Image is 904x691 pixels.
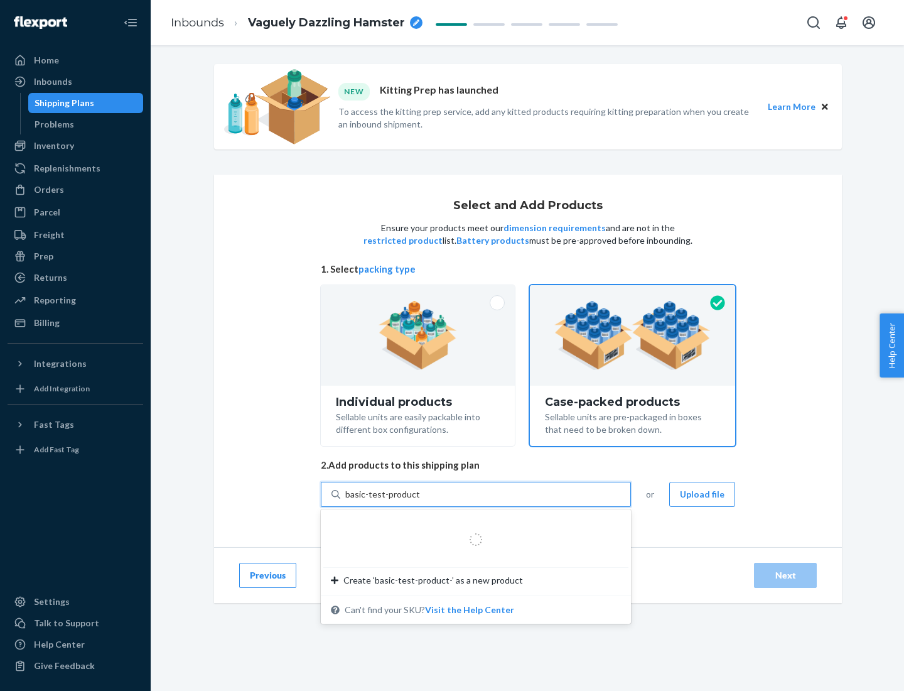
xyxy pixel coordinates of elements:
[14,16,67,29] img: Flexport logo
[34,383,90,394] div: Add Integration
[118,10,143,35] button: Close Navigation
[801,10,826,35] button: Open Search Box
[321,459,735,472] span: 2. Add products to this shipping plan
[8,592,143,612] a: Settings
[8,202,143,222] a: Parcel
[545,408,720,436] div: Sellable units are pre-packaged in boxes that need to be broken down.
[8,379,143,399] a: Add Integration
[829,10,854,35] button: Open notifications
[8,313,143,333] a: Billing
[765,569,806,582] div: Next
[34,357,87,370] div: Integrations
[8,415,143,435] button: Fast Tags
[453,200,603,212] h1: Select and Add Products
[818,100,832,114] button: Close
[754,563,817,588] button: Next
[34,317,60,329] div: Billing
[8,613,143,633] a: Talk to Support
[8,656,143,676] button: Give Feedback
[161,4,433,41] ol: breadcrumbs
[8,290,143,310] a: Reporting
[338,83,370,100] div: NEW
[8,246,143,266] a: Prep
[338,106,756,131] p: To access the kitting prep service, add any kitted products requiring kitting preparation when yo...
[345,488,421,501] input: Create ‘basic-test-product-’ as a new productCan't find your SKU?Visit the Help Center
[425,604,514,616] button: Create ‘basic-test-product-’ as a new productCan't find your SKU?
[34,638,85,651] div: Help Center
[321,263,735,276] span: 1. Select
[856,10,881,35] button: Open account menu
[34,596,70,608] div: Settings
[34,271,67,284] div: Returns
[669,482,735,507] button: Upload file
[8,440,143,460] a: Add Fast Tag
[379,301,457,370] img: individual-pack.facf35554cb0f1810c75b2bd6df2d64e.png
[768,100,815,114] button: Learn More
[8,634,143,655] a: Help Center
[8,354,143,374] button: Integrations
[34,206,60,219] div: Parcel
[34,660,95,672] div: Give Feedback
[8,50,143,70] a: Home
[28,114,144,134] a: Problems
[34,294,76,307] div: Reporting
[34,250,53,263] div: Prep
[362,222,694,247] p: Ensure your products meet our and are not in the list. must be pre-approved before inbounding.
[380,83,498,100] p: Kitting Prep has launched
[880,313,904,378] button: Help Center
[8,268,143,288] a: Returns
[336,408,500,436] div: Sellable units are easily packable into different box configurations.
[646,488,654,501] span: or
[34,162,100,175] div: Replenishments
[456,234,529,247] button: Battery products
[34,54,59,67] div: Home
[8,158,143,178] a: Replenishments
[8,72,143,92] a: Inbounds
[35,97,94,109] div: Shipping Plans
[35,118,74,131] div: Problems
[554,301,711,370] img: case-pack.59cecea509d18c883b923b81aeac6d0b.png
[503,222,606,234] button: dimension requirements
[8,225,143,245] a: Freight
[239,563,296,588] button: Previous
[34,617,99,629] div: Talk to Support
[343,574,523,587] span: Create ‘basic-test-product-’ as a new product
[8,180,143,200] a: Orders
[248,15,405,31] span: Vaguely Dazzling Hamster
[34,75,72,88] div: Inbounds
[34,444,79,455] div: Add Fast Tag
[358,263,416,276] button: packing type
[34,139,74,152] div: Inventory
[345,604,514,616] span: Can't find your SKU?
[171,16,224,30] a: Inbounds
[34,229,65,241] div: Freight
[545,396,720,408] div: Case-packed products
[336,396,500,408] div: Individual products
[28,93,144,113] a: Shipping Plans
[8,136,143,156] a: Inventory
[34,183,64,196] div: Orders
[363,234,443,247] button: restricted product
[34,418,74,431] div: Fast Tags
